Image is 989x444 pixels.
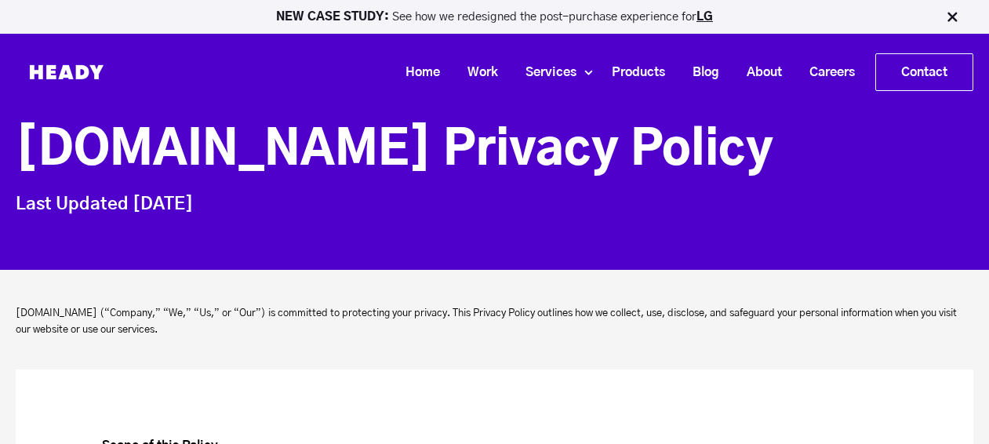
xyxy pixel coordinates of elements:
[790,58,863,87] a: Careers
[592,58,673,87] a: Products
[944,9,960,25] img: Close Bar
[16,195,193,213] strong: Last Updated [DATE]
[16,122,973,180] h1: [DOMAIN_NAME] Privacy Policy
[448,58,506,87] a: Work
[506,58,584,87] a: Services
[16,42,118,103] img: Heady_Logo_Web-01 (1)
[673,58,727,87] a: Blog
[386,58,448,87] a: Home
[133,53,973,91] div: Navigation Menu
[276,11,392,23] strong: NEW CASE STUDY:
[696,11,713,23] a: LG
[7,11,982,23] p: See how we redesigned the post-purchase experience for
[16,305,973,338] p: [DOMAIN_NAME] (“Company,” “We,” “Us,” or “Our”) is committed to protecting your privacy. This Pri...
[727,58,790,87] a: About
[876,54,973,90] a: Contact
